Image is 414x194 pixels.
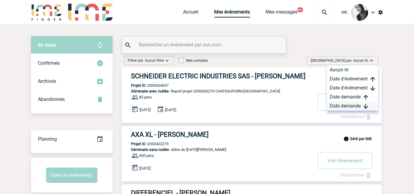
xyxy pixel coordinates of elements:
[46,167,98,183] button: Créer un événement
[31,36,113,54] div: Retrouvez ici tous vos évènements avant confirmation
[122,89,312,93] p: - Report projet 2000420270 CHATEAUFORM [GEOGRAPHIC_DATA]
[131,147,169,152] span: Séminaire sans nuitée
[128,58,164,64] span: Filtrer par :
[31,90,113,108] div: Retrouvez ici tous vos événements annulés
[38,42,57,48] span: En cours
[31,130,113,148] div: Retrouvez ici tous vos événements organisés par date et état d'avancement
[370,86,375,91] img: arrow_downward.png
[327,65,378,74] div: Aucun tri
[318,152,372,169] button: Voir l'événement
[122,147,312,152] p: - Arbre de [DATE][PERSON_NAME]
[140,108,151,112] span: [DATE]
[140,166,151,171] span: [DATE]
[297,7,303,12] button: 99+
[327,74,378,83] div: Date d'événement
[363,95,368,100] img: arrow_upward.png
[354,58,369,63] span: Aucun tri
[139,154,155,158] span: 650 pers.
[139,95,153,100] span: 85 pers.
[138,40,272,49] input: Rechercher un événement par son nom
[341,172,372,178] a: Abandonner
[31,130,113,148] a: Planning
[327,92,378,102] div: Date demande
[350,136,372,141] b: Géré par IME
[122,72,382,80] a: SCHNEIDER ELECTRIC INDUSTRIES SAS - [PERSON_NAME]
[131,83,148,88] b: Projet ID :
[38,96,65,102] span: Abandonnés
[327,83,378,92] div: Date d'événement
[342,10,348,14] span: IME
[341,114,372,119] a: Abandonner
[38,60,60,66] span: Confirmés
[131,131,312,138] h3: AXA XL - [PERSON_NAME]
[122,131,382,138] a: AXA XL - [PERSON_NAME]
[165,108,176,112] span: [DATE]
[179,58,208,63] label: Mes comptes
[370,77,375,82] img: arrow_upward.png
[369,58,375,64] img: baseline_expand_more_white_24dp-b.png
[38,78,56,84] span: Archivés
[145,58,164,63] span: Aucun filtre
[318,94,372,111] button: Voir l'événement
[311,58,369,64] span: [GEOGRAPHIC_DATA] par :
[31,4,62,21] img: IME-Finder
[344,136,349,142] img: info_black_24dp.svg
[131,142,148,146] b: Projet ID :
[327,102,378,111] div: Date demande
[363,104,368,109] img: arrow_downward.png
[38,136,57,142] span: Planning
[351,4,368,21] img: 101050-0.jpg
[31,72,113,90] div: Retrouvez ici tous les événements que vous avez décidé d'archiver
[214,9,250,17] a: Mes événements
[131,72,312,80] h3: SCHNEIDER ELECTRIC INDUSTRIES SAS - [PERSON_NAME]
[122,142,169,146] p: 2000422279
[164,58,170,64] img: baseline_expand_more_white_24dp-b.png
[122,83,169,88] p: 2000424657
[131,89,169,93] span: Séminaire avec nuitée
[266,9,298,17] a: Mes messages
[183,9,199,17] a: Accueil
